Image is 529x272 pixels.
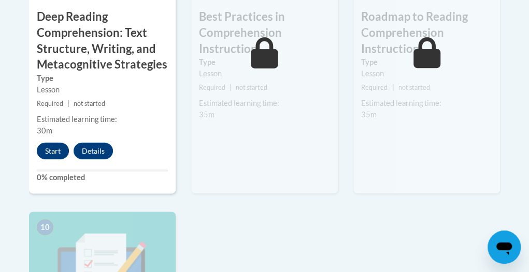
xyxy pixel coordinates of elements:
[37,172,168,183] label: 0% completed
[199,68,330,79] div: Lesson
[37,143,69,159] button: Start
[361,110,377,119] span: 35m
[361,84,388,91] span: Required
[37,220,53,235] span: 10
[74,143,113,159] button: Details
[199,110,215,119] span: 35m
[191,9,338,57] h3: Best Practices in Comprehension Instruction
[199,98,330,109] div: Estimated learning time:
[361,57,492,68] label: Type
[37,114,168,125] div: Estimated learning time:
[74,100,105,107] span: not started
[37,126,52,135] span: 30m
[361,68,492,79] div: Lesson
[67,100,69,107] span: |
[353,9,500,57] h3: Roadmap to Reading Comprehension Instruction
[488,230,521,264] iframe: Button to launch messaging window
[199,84,225,91] span: Required
[230,84,232,91] span: |
[37,73,168,84] label: Type
[37,84,168,96] div: Lesson
[392,84,394,91] span: |
[37,100,63,107] span: Required
[361,98,492,109] div: Estimated learning time:
[236,84,267,91] span: not started
[398,84,430,91] span: not started
[199,57,330,68] label: Type
[29,9,176,73] h3: Deep Reading Comprehension: Text Structure, Writing, and Metacognitive Strategies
